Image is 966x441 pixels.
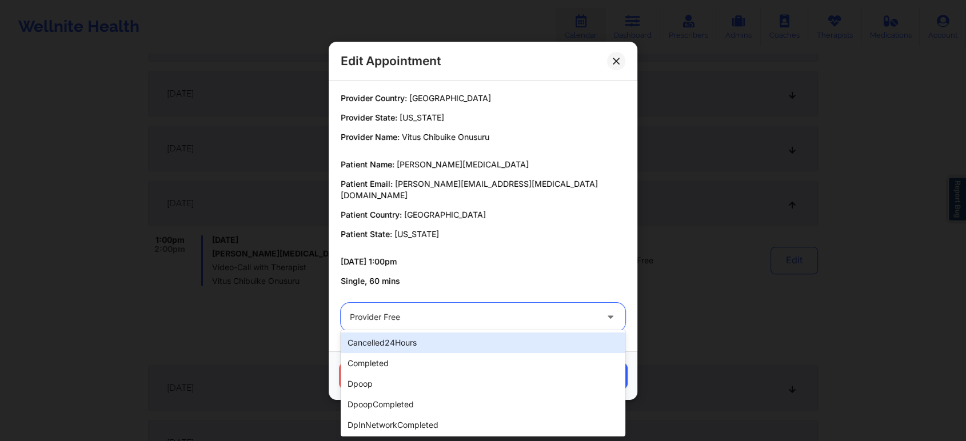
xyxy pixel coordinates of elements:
[341,178,625,201] p: Patient Email:
[341,209,625,220] p: Patient Country:
[341,159,625,170] p: Patient Name:
[341,256,625,267] p: [DATE] 1:00pm
[341,53,441,69] h2: Edit Appointment
[341,93,625,104] p: Provider Country:
[341,353,625,374] div: completed
[341,112,625,123] p: Provider State:
[341,228,625,240] p: Patient State:
[341,394,625,415] div: dpoopCompleted
[341,179,598,200] span: [PERSON_NAME][EMAIL_ADDRESS][MEDICAL_DATA][DOMAIN_NAME]
[341,275,625,287] p: Single, 60 mins
[409,93,491,103] span: [GEOGRAPHIC_DATA]
[400,113,444,122] span: [US_STATE]
[397,159,529,169] span: [PERSON_NAME][MEDICAL_DATA]
[341,415,625,435] div: dpInNetworkCompleted
[402,132,489,142] span: Vitus Chibuike Onusuru
[341,374,625,394] div: dpoop
[404,210,486,219] span: [GEOGRAPHIC_DATA]
[339,362,457,390] button: Cancel Appointment
[341,332,625,353] div: cancelled24Hours
[350,303,597,331] div: Provider Free
[394,229,439,239] span: [US_STATE]
[341,131,625,143] p: Provider Name:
